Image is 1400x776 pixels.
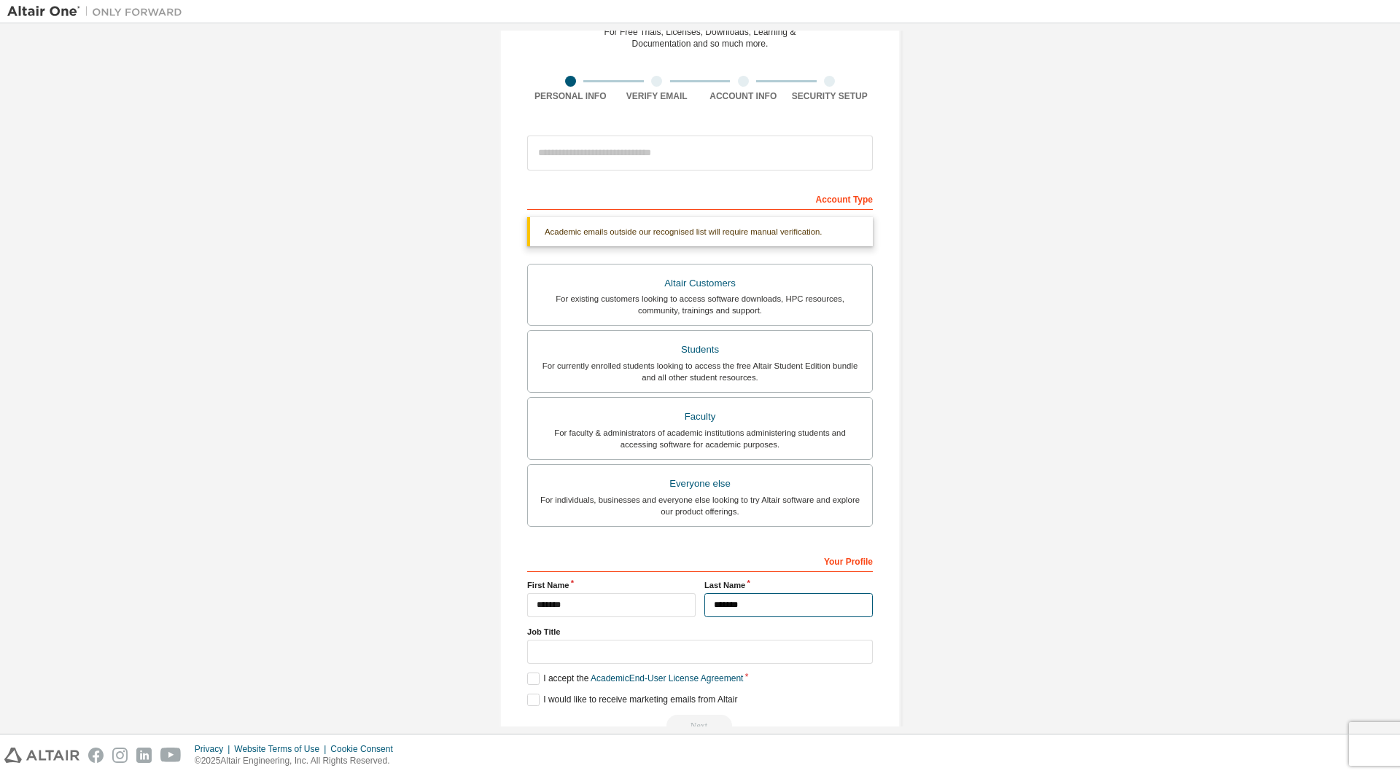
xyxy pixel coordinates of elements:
[7,4,190,19] img: Altair One
[527,673,743,685] label: I accept the
[537,293,863,316] div: For existing customers looking to access software downloads, HPC resources, community, trainings ...
[537,474,863,494] div: Everyone else
[527,579,696,591] label: First Name
[537,427,863,450] div: For faculty & administrators of academic institutions administering students and accessing softwa...
[537,407,863,427] div: Faculty
[234,743,330,755] div: Website Terms of Use
[604,26,796,50] div: For Free Trials, Licenses, Downloads, Learning & Documentation and so much more.
[136,748,152,763] img: linkedin.svg
[537,494,863,517] div: For individuals, businesses and everyone else looking to try Altair software and explore our prod...
[591,673,743,683] a: Academic End-User License Agreement
[537,340,863,360] div: Students
[527,715,873,737] div: Read and acccept EULA to continue
[88,748,104,763] img: facebook.svg
[527,217,873,246] div: Academic emails outside our recognised list will require manual verification.
[112,748,128,763] img: instagram.svg
[537,360,863,383] div: For currently enrolled students looking to access the free Altair Student Edition bundle and all ...
[195,755,402,767] p: © 2025 Altair Engineering, Inc. All Rights Reserved.
[537,273,863,294] div: Altair Customers
[704,579,873,591] label: Last Name
[527,694,737,706] label: I would like to receive marketing emails from Altair
[614,90,701,102] div: Verify Email
[4,748,79,763] img: altair_logo.svg
[527,187,873,210] div: Account Type
[527,626,873,638] label: Job Title
[787,90,874,102] div: Security Setup
[700,90,787,102] div: Account Info
[527,549,873,572] div: Your Profile
[160,748,182,763] img: youtube.svg
[330,743,401,755] div: Cookie Consent
[195,743,234,755] div: Privacy
[527,90,614,102] div: Personal Info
